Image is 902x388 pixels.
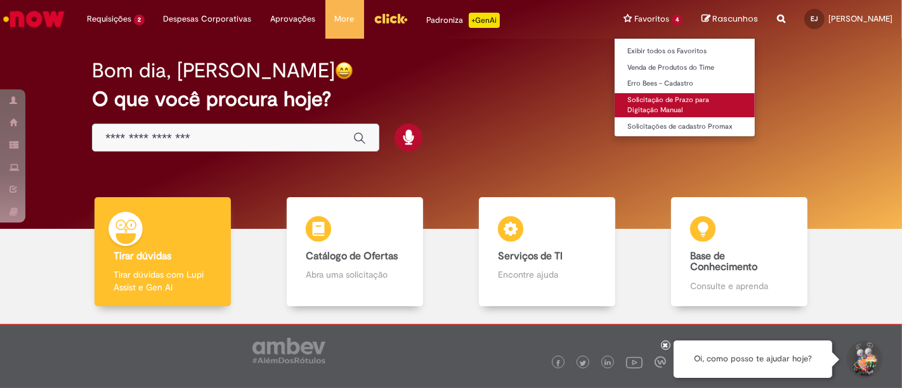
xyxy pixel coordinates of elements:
[828,13,892,24] span: [PERSON_NAME]
[498,268,596,281] p: Encontre ajuda
[615,61,755,75] a: Venda de Produtos do Time
[615,120,755,134] a: Solicitações de cadastro Promax
[702,13,758,25] a: Rascunhos
[271,13,316,25] span: Aprovações
[87,13,131,25] span: Requisições
[615,44,755,58] a: Exibir todos os Favoritos
[92,60,335,82] h2: Bom dia, [PERSON_NAME]
[114,250,171,262] b: Tirar dúvidas
[690,280,788,292] p: Consulte e aprenda
[712,13,758,25] span: Rascunhos
[672,15,683,25] span: 4
[451,197,643,307] a: Serviços de TI Encontre ajuda
[498,250,563,262] b: Serviços de TI
[374,9,408,28] img: click_logo_yellow_360x200.png
[615,93,755,117] a: Solicitação de Prazo para Digitação Manual
[811,15,818,23] span: EJ
[306,250,398,262] b: Catálogo de Ofertas
[335,13,355,25] span: More
[615,77,755,91] a: Erro Bees - Cadastro
[605,359,611,367] img: logo_footer_linkedin.png
[92,88,810,110] h2: O que você procura hoje?
[634,13,669,25] span: Favoritos
[114,268,211,294] p: Tirar dúvidas com Lupi Assist e Gen Ai
[259,197,451,307] a: Catálogo de Ofertas Abra uma solicitação
[655,356,666,368] img: logo_footer_workplace.png
[252,338,325,363] img: logo_footer_ambev_rotulo_gray.png
[626,354,643,370] img: logo_footer_youtube.png
[469,13,500,28] p: +GenAi
[690,250,757,274] b: Base de Conhecimento
[845,340,883,378] button: Iniciar Conversa de Suporte
[134,15,145,25] span: 2
[1,6,67,32] img: ServiceNow
[555,360,561,366] img: logo_footer_facebook.png
[643,197,835,307] a: Base de Conhecimento Consulte e aprenda
[67,197,259,307] a: Tirar dúvidas Tirar dúvidas com Lupi Assist e Gen Ai
[674,340,832,378] div: Oi, como posso te ajudar hoje?
[614,38,755,137] ul: Favoritos
[335,61,353,80] img: happy-face.png
[306,268,403,281] p: Abra uma solicitação
[164,13,252,25] span: Despesas Corporativas
[580,360,586,366] img: logo_footer_twitter.png
[427,13,500,28] div: Padroniza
